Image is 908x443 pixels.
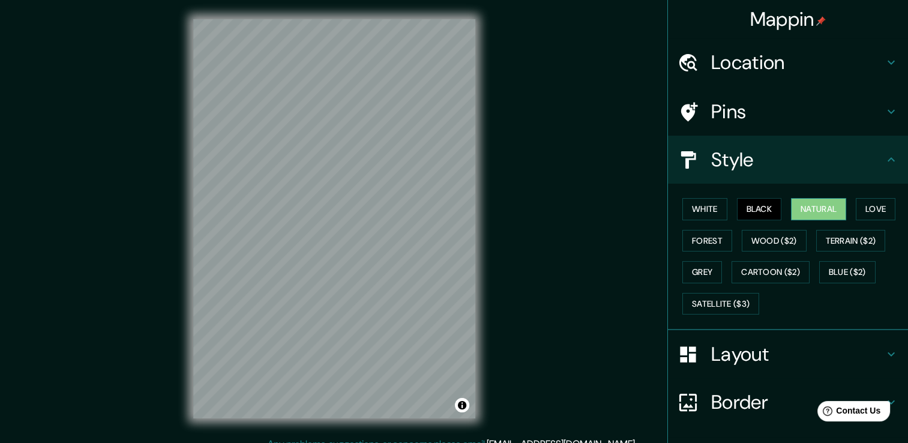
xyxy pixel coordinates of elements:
button: Satellite ($3) [682,293,759,315]
div: Border [668,378,908,426]
h4: Pins [711,100,884,124]
button: Blue ($2) [819,261,876,283]
h4: Style [711,148,884,172]
h4: Mappin [750,7,826,31]
button: Love [856,198,895,220]
h4: Layout [711,342,884,366]
button: Forest [682,230,732,252]
div: Style [668,136,908,184]
button: Terrain ($2) [816,230,886,252]
div: Layout [668,330,908,378]
img: pin-icon.png [816,16,826,26]
canvas: Map [193,19,475,418]
button: Wood ($2) [742,230,807,252]
button: White [682,198,727,220]
button: Cartoon ($2) [732,261,810,283]
h4: Border [711,390,884,414]
button: Black [737,198,782,220]
div: Location [668,38,908,86]
button: Grey [682,261,722,283]
button: Natural [791,198,846,220]
div: Pins [668,88,908,136]
iframe: Help widget launcher [801,396,895,430]
h4: Location [711,50,884,74]
button: Toggle attribution [455,398,469,412]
